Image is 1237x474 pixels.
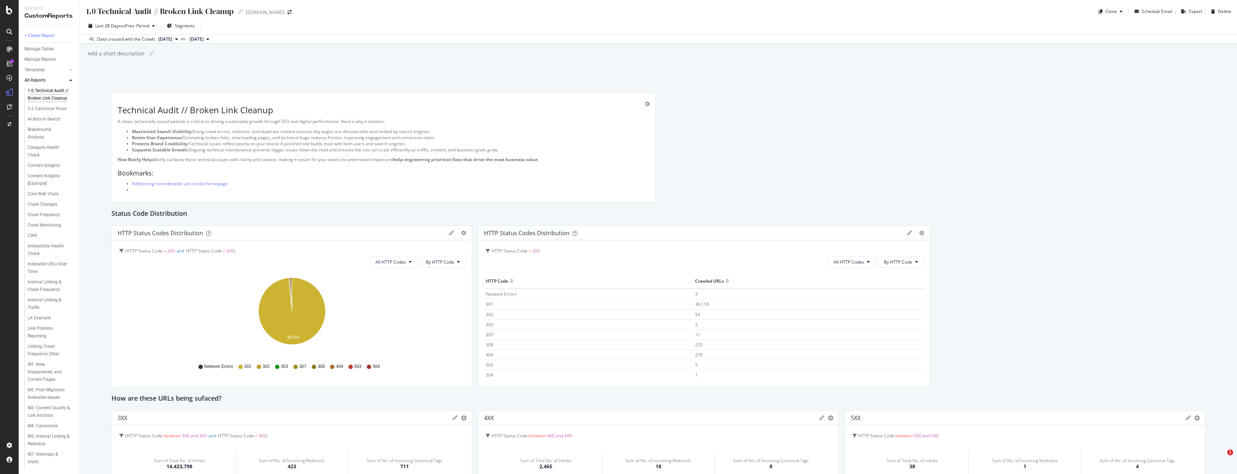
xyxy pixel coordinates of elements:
[420,256,466,268] button: By HTTP Code
[111,92,656,202] div: Technical Audit // Broken Link Cleanup A clean, technically sound website is critical to driving ...
[486,362,493,368] span: 503
[24,45,54,53] div: Manage Tables
[695,311,700,318] span: 54
[695,291,698,297] span: 3
[887,459,938,463] div: Sum of Total No. of Inlinks
[28,422,58,430] div: M4: Canonicals
[695,372,698,378] span: 1
[1218,8,1231,14] div: Delete
[914,433,939,439] span: 500 and 599
[132,147,188,153] strong: Supports Scalable Growth:
[461,231,466,236] div: gear
[486,301,493,307] span: 301
[259,459,325,463] div: Sum of No. of Incoming Redirects
[28,361,70,383] div: M1: New, Disappeared, and Current Pages
[318,364,325,370] span: 308
[132,181,228,187] a: Addressing nonindexable urls on the homepage
[28,222,74,229] a: Crawl Monitoring
[111,393,1205,405] div: How are these URLs being sufaced?
[287,335,300,340] text: 98.4%
[28,422,74,430] a: M4: Canonicals
[263,364,270,370] span: 302
[486,311,493,318] span: 302
[24,66,45,74] div: Templates
[484,229,570,237] div: HTTP Status Codes Distribution
[111,225,472,387] div: HTTP Status Codes DistributiongeargearHTTP Status Code ≠ 200andHTTP Status Code ≠ 309All HTTP Cod...
[28,211,60,219] div: Crawl Frequency
[132,135,649,141] li: Eliminating broken links, slow-loading pages, and technical bugs reduces friction, improving enga...
[28,172,74,187] a: Content Insights [Example]
[24,77,46,84] div: All Reports
[529,433,546,439] span: between
[132,141,189,147] strong: Protects Brand Credibility:
[28,451,68,466] div: M7: Sitemaps & Visits
[132,128,649,135] li: Fixing crawl errors, redirects, and duplicate content ensures key pages are discoverable and rank...
[529,248,531,254] span: ≠
[695,362,698,368] span: 5
[118,273,466,357] svg: A chart.
[28,433,69,448] div: M5: Internal Linking & Redirects
[190,36,204,42] span: 2025 Aug. 9th
[1227,450,1233,455] span: 1
[149,51,154,56] i: Edit report name
[695,342,703,348] span: 225
[695,322,698,328] span: 2
[118,118,649,124] p: A clean, technically sound website is critical to driving sustainable growth through SEO and digi...
[28,343,69,358] div: Linking, Crawl Frequency (Site)
[400,463,409,470] div: 711
[244,364,251,370] span: 301
[828,415,834,420] div: gear
[1105,8,1117,14] div: Clone
[1142,8,1172,14] div: Schedule Email
[238,9,243,14] i: Edit report name
[625,459,691,463] div: Sum of No. of Incoming Redirects
[28,115,60,123] div: AI Bots in Search
[28,314,51,322] div: LA Example
[127,433,163,439] span: HTTP Status Code
[187,35,212,44] button: [DATE]
[28,296,68,311] div: Internal Linking & Traffic
[28,222,61,229] div: Crawl Monitoring
[373,364,380,370] span: 504
[28,404,70,419] div: M3: Content Quality & Link Anchors
[695,301,709,307] span: 36,118
[175,23,195,29] span: Segments
[24,6,74,12] div: Reports
[28,162,60,169] div: Content Insights
[118,414,127,421] div: 3XX
[155,35,181,44] button: [DATE]
[478,225,930,387] div: HTTP Status Codes DistributiongeargearHTTP Status Code ≠ 200All HTTP CodesBy HTTP CodeHTTP CodeCr...
[695,275,724,287] div: Crawled URLs
[28,162,74,169] a: Content Insights
[393,156,538,163] strong: help engineering prioritize fixes that drive the most business value
[28,404,74,419] a: M3: Content Quality & Link Anchors
[28,232,74,240] a: CWV
[28,87,70,102] div: 1.0 Technical Audit // Broken Link Cleanup
[695,332,700,338] span: 11
[28,172,69,187] div: Content Insights [Example]
[259,433,266,439] span: 309
[1208,6,1231,17] button: Delete
[770,463,772,470] div: 8
[24,12,74,20] div: CustomReports
[24,32,54,40] div: + Create Report
[24,45,74,53] a: Manage Tables
[28,105,74,113] a: 3.2 Canonical focus
[24,77,67,84] a: All Reports
[834,259,864,265] span: All HTTP Codes
[1132,6,1172,17] button: Schedule Email
[486,372,493,378] span: 504
[28,314,74,322] a: LA Example
[656,463,661,470] div: 18
[111,208,187,220] h2: Status Code Distribution
[492,433,528,439] span: HTTP Status Code
[695,352,703,358] span: 276
[336,364,343,370] span: 404
[86,20,158,32] button: Last 28 DaysvsPrev. Period
[492,248,528,254] span: HTTP Status Code
[851,414,861,421] div: 5XX
[164,248,166,254] span: ≠
[28,126,68,141] div: Breadcrumb Analysis
[28,126,74,141] a: Breadcrumb Analysis
[1023,463,1026,470] div: 1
